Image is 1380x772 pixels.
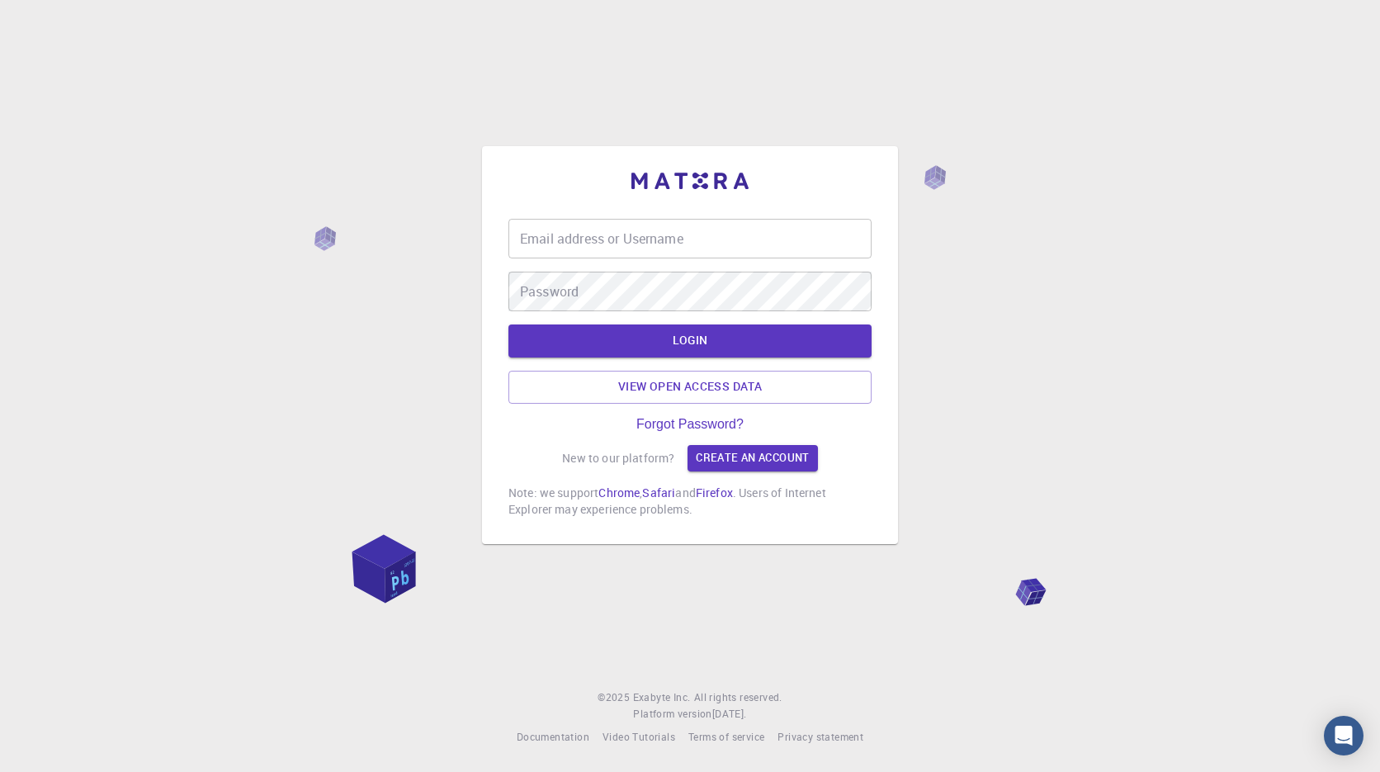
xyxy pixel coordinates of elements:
[598,485,640,500] a: Chrome
[696,485,733,500] a: Firefox
[508,371,872,404] a: View open access data
[1324,716,1363,755] div: Open Intercom Messenger
[517,730,589,743] span: Documentation
[598,689,632,706] span: © 2025
[562,450,674,467] p: New to our platform?
[517,729,589,746] a: Documentation
[603,730,675,743] span: Video Tutorials
[777,730,863,743] span: Privacy statement
[777,729,863,746] a: Privacy statement
[642,485,675,500] a: Safari
[636,417,744,432] a: Forgot Password?
[712,707,747,720] span: [DATE] .
[633,690,691,703] span: Exabyte Inc.
[712,706,747,722] a: [DATE].
[508,324,872,358] button: LOGIN
[603,729,675,746] a: Video Tutorials
[688,730,764,743] span: Terms of service
[633,706,711,722] span: Platform version
[688,729,764,746] a: Terms of service
[694,689,782,706] span: All rights reserved.
[688,445,817,471] a: Create an account
[508,485,872,518] p: Note: we support , and . Users of Internet Explorer may experience problems.
[633,689,691,706] a: Exabyte Inc.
